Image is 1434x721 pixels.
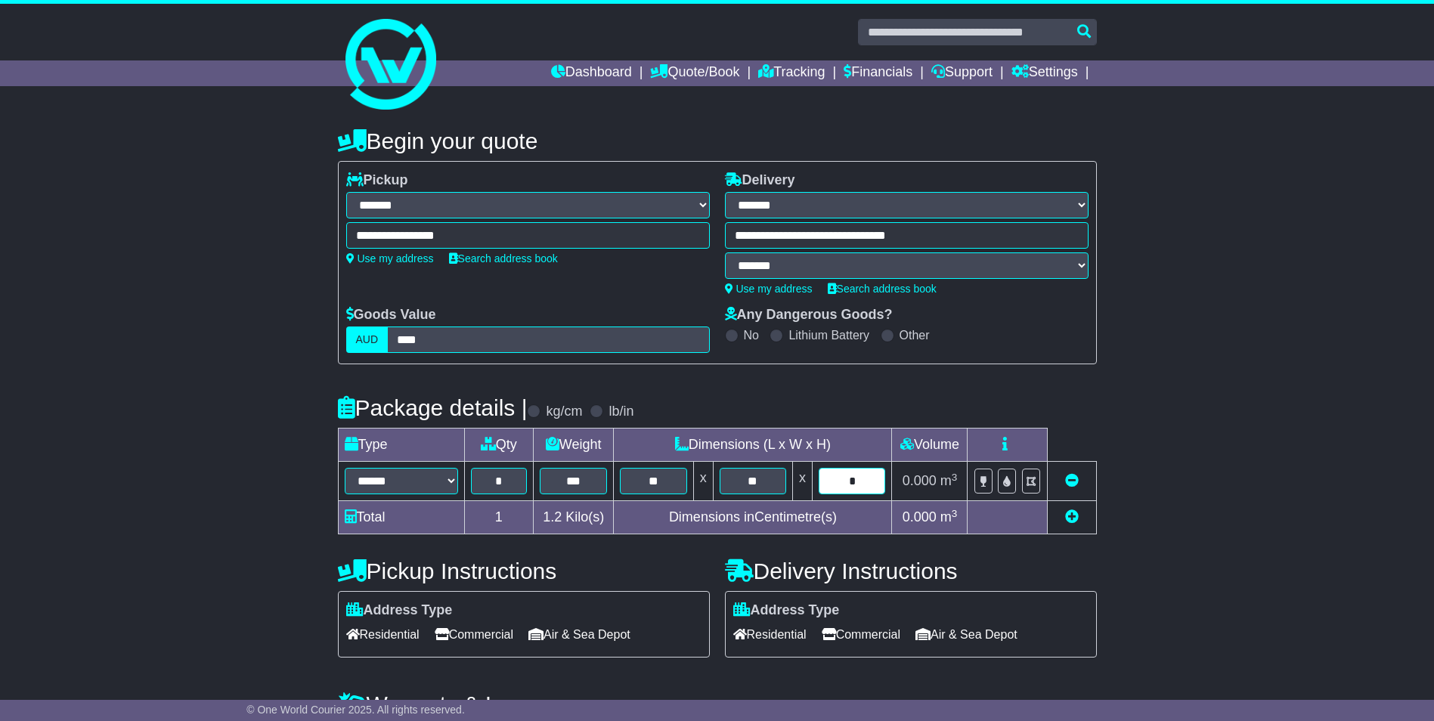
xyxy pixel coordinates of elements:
[346,307,436,323] label: Goods Value
[464,429,534,462] td: Qty
[338,128,1097,153] h4: Begin your quote
[338,395,528,420] h4: Package details |
[733,623,807,646] span: Residential
[338,559,710,583] h4: Pickup Instructions
[551,60,632,86] a: Dashboard
[614,429,892,462] td: Dimensions (L x W x H)
[246,704,465,716] span: © One World Courier 2025. All rights reserved.
[1065,473,1079,488] a: Remove this item
[693,462,713,501] td: x
[338,429,464,462] td: Type
[1011,60,1078,86] a: Settings
[1065,509,1079,525] a: Add new item
[346,172,408,189] label: Pickup
[725,559,1097,583] h4: Delivery Instructions
[725,172,795,189] label: Delivery
[534,429,614,462] td: Weight
[546,404,582,420] label: kg/cm
[940,509,958,525] span: m
[464,501,534,534] td: 1
[725,283,813,295] a: Use my address
[733,602,840,619] label: Address Type
[346,623,420,646] span: Residential
[900,328,930,342] label: Other
[822,623,900,646] span: Commercial
[788,328,869,342] label: Lithium Battery
[892,429,968,462] td: Volume
[528,623,630,646] span: Air & Sea Depot
[940,473,958,488] span: m
[758,60,825,86] a: Tracking
[915,623,1017,646] span: Air & Sea Depot
[903,473,937,488] span: 0.000
[828,283,937,295] a: Search address book
[744,328,759,342] label: No
[952,472,958,483] sup: 3
[725,307,893,323] label: Any Dangerous Goods?
[903,509,937,525] span: 0.000
[793,462,813,501] td: x
[338,692,1097,716] h4: Warranty & Insurance
[346,602,453,619] label: Address Type
[844,60,912,86] a: Financials
[650,60,739,86] a: Quote/Book
[614,501,892,534] td: Dimensions in Centimetre(s)
[534,501,614,534] td: Kilo(s)
[543,509,562,525] span: 1.2
[435,623,513,646] span: Commercial
[338,501,464,534] td: Total
[931,60,993,86] a: Support
[609,404,633,420] label: lb/in
[346,252,434,265] a: Use my address
[952,508,958,519] sup: 3
[449,252,558,265] a: Search address book
[346,326,389,353] label: AUD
